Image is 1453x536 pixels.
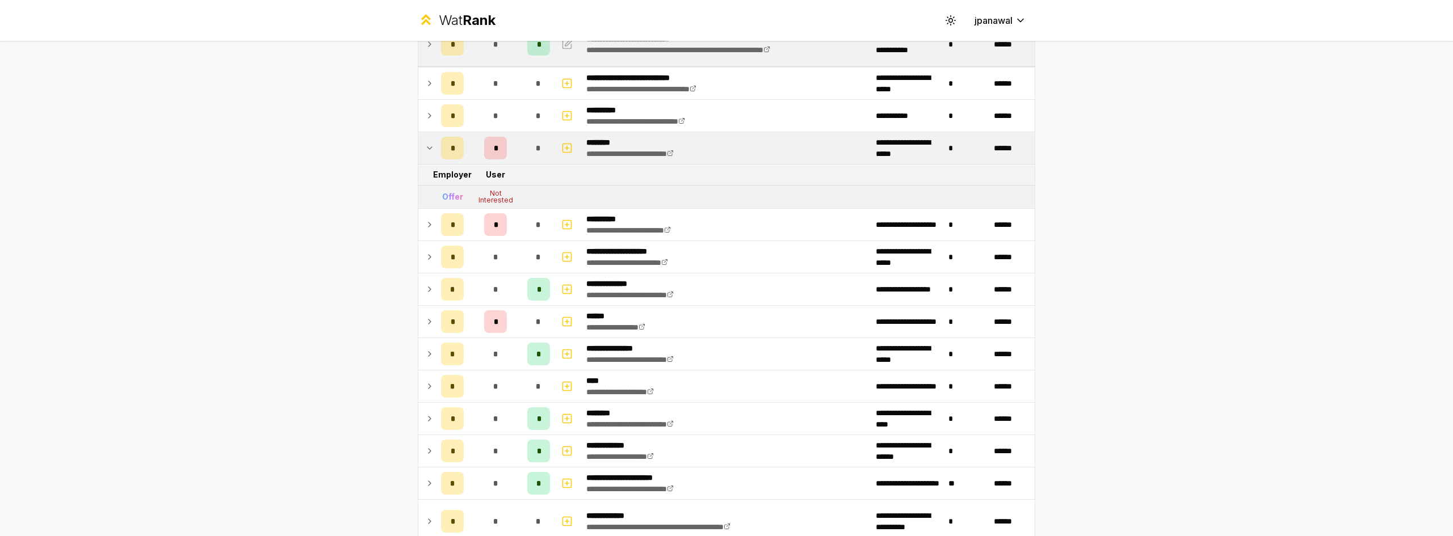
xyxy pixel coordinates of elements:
[473,190,518,204] div: Not Interested
[463,12,495,28] span: Rank
[975,14,1013,27] span: jpanawal
[436,164,468,185] td: Employer
[439,11,495,29] div: Wat
[442,191,463,202] div: Offer
[965,10,1035,31] button: jpanawal
[418,11,495,29] a: WatRank
[468,164,523,185] td: User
